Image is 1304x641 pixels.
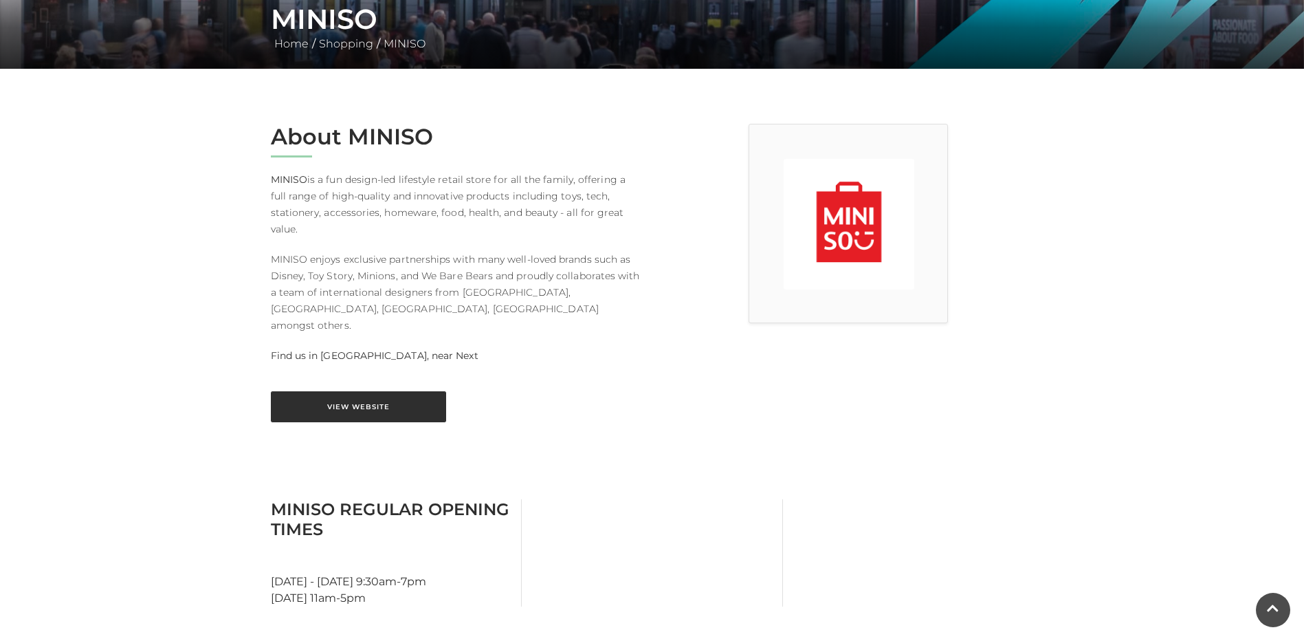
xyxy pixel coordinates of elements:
h3: MINISO Regular Opening Times [271,499,511,539]
a: View Website [271,391,446,422]
div: / / [261,3,1044,52]
a: Shopping [316,37,377,50]
div: [DATE] - [DATE] 9:30am-7pm [DATE] 11am-5pm [261,499,522,607]
a: Home [271,37,312,50]
p: is a fun design-led lifestyle retail store for all the family, offering a full range of high-qual... [271,171,642,237]
p: MINISO enjoys exclusive partnerships with many well-loved brands such as Disney, Toy Story, Minio... [271,251,642,334]
a: MINISO [380,37,429,50]
strong: MINISO [271,173,307,186]
strong: Find us in [GEOGRAPHIC_DATA], near Next [271,349,478,362]
h2: About MINISO [271,124,642,150]
h1: MINISO [271,3,1034,36]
